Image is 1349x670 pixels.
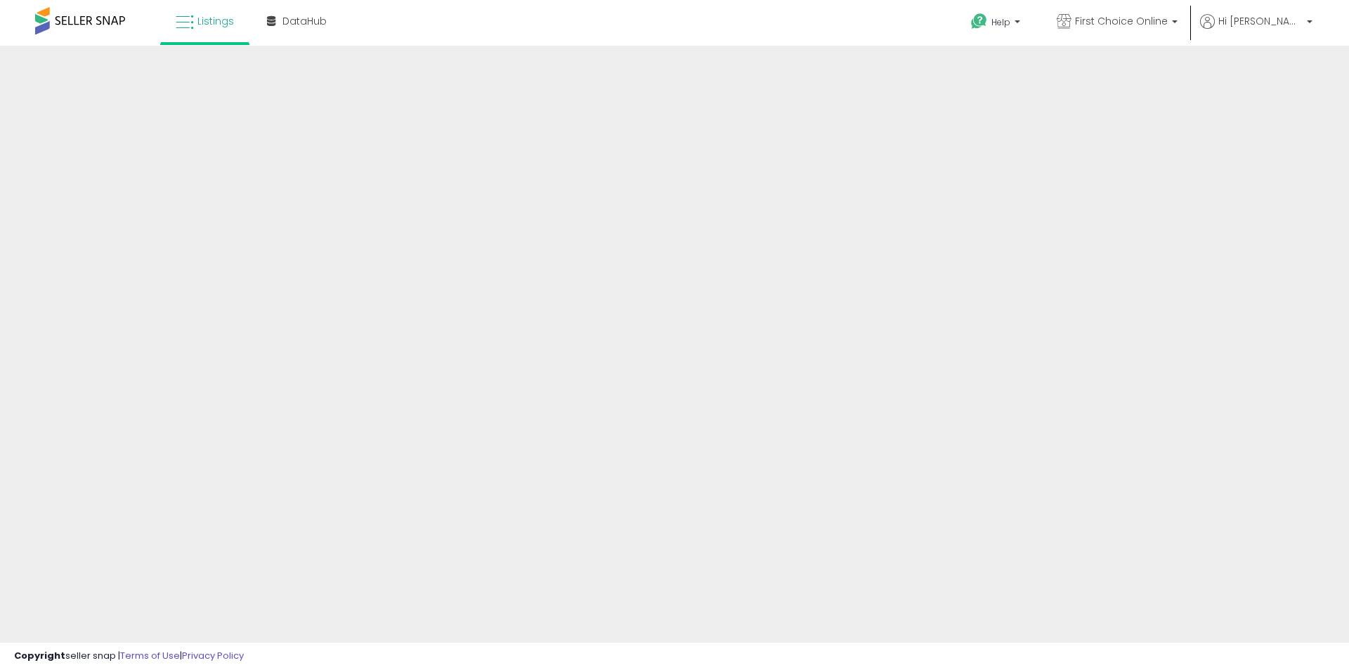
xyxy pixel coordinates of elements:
[1075,14,1168,28] span: First Choice Online
[1200,14,1312,46] a: Hi [PERSON_NAME]
[991,16,1010,28] span: Help
[970,13,988,30] i: Get Help
[1218,14,1303,28] span: Hi [PERSON_NAME]
[282,14,327,28] span: DataHub
[960,2,1034,46] a: Help
[197,14,234,28] span: Listings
